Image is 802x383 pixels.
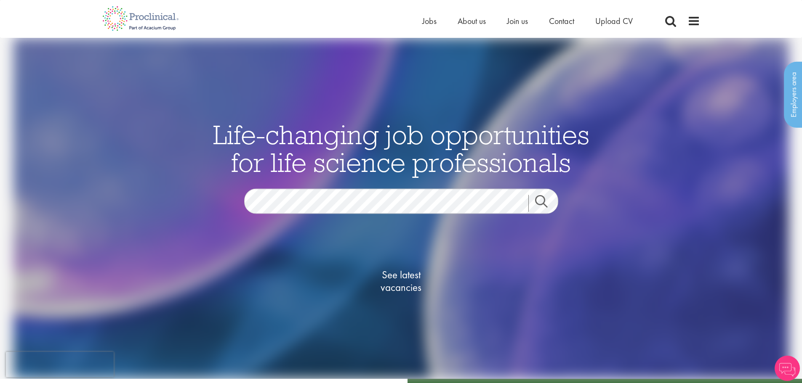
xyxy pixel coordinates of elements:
[359,269,443,294] span: See latest vacancies
[458,16,486,26] a: About us
[13,38,789,379] img: candidate home
[549,16,574,26] a: Contact
[528,195,565,212] a: Job search submit button
[595,16,633,26] a: Upload CV
[213,118,589,179] span: Life-changing job opportunities for life science professionals
[422,16,437,26] a: Jobs
[6,352,114,377] iframe: reCAPTCHA
[507,16,528,26] a: Join us
[775,356,800,381] img: Chatbot
[359,235,443,328] a: See latestvacancies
